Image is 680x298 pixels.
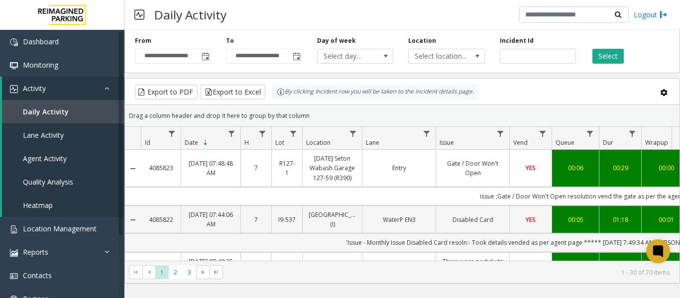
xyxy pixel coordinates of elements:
[23,84,46,93] span: Activity
[291,49,302,63] span: Toggle popup
[287,127,300,140] a: Lot Filter Menu
[442,257,503,276] a: There were no tickets at entrance
[125,165,141,173] a: Collapse Details
[247,215,265,224] a: 7
[23,37,59,46] span: Dashboard
[256,127,269,140] a: H Filter Menu
[10,225,18,233] img: 'icon'
[526,215,536,224] span: YES
[187,210,234,229] a: [DATE] 07:44:06 AM
[23,247,48,257] span: Reports
[494,127,507,140] a: Issue Filter Menu
[199,268,207,276] span: Go to the next page
[125,107,680,124] div: Drag a column header and drop it here to group by that column
[165,127,179,140] a: Id Filter Menu
[309,154,356,183] a: [DATE] Seton Wabash Garage 127-59 (R390)
[592,49,624,64] button: Select
[187,159,234,178] a: [DATE] 07:48:48 AM
[183,266,196,279] span: Page 3
[145,138,150,147] span: Id
[277,88,285,96] img: infoIcon.svg
[2,123,124,147] a: Lane Activity
[558,163,593,173] a: 00:06
[125,127,680,261] div: Data table
[23,107,69,116] span: Daily Activity
[516,163,546,173] a: YES
[23,60,58,70] span: Monitoring
[513,138,528,147] span: Vend
[408,36,436,45] label: Location
[536,127,550,140] a: Vend Filter Menu
[558,215,593,224] div: 00:05
[134,2,144,27] img: pageIcon
[309,210,356,229] a: [GEOGRAPHIC_DATA] (I)
[660,9,668,20] img: logout
[149,2,231,27] h3: Daily Activity
[200,85,265,99] button: Export to Excel
[442,159,503,178] a: Gate / Door Won't Open
[202,139,210,147] span: Sortable
[244,138,249,147] span: H
[605,163,635,173] a: 00:29
[2,147,124,170] a: Agent Activity
[366,138,379,147] span: Lane
[10,38,18,46] img: 'icon'
[229,268,670,277] kendo-pager-info: 1 - 30 of 70 items
[318,49,378,63] span: Select day...
[409,49,469,63] span: Select location...
[272,85,479,99] div: By clicking Incident row you will be taken to the incident details page.
[516,215,546,224] a: YES
[23,271,52,280] span: Contacts
[634,9,668,20] a: Logout
[247,163,265,173] a: 7
[583,127,597,140] a: Queue Filter Menu
[368,163,430,173] a: Entry
[196,265,210,279] span: Go to the next page
[278,159,296,178] a: R127-1
[23,130,64,140] span: Lane Activity
[645,138,668,147] span: Wrapup
[317,36,356,45] label: Day of week
[185,138,198,147] span: Date
[212,268,220,276] span: Go to the last page
[2,194,124,217] a: Heatmap
[147,163,175,173] a: 4085823
[605,215,635,224] a: 01:18
[135,85,198,99] button: Export to PDF
[10,62,18,70] img: 'icon'
[500,36,534,45] label: Incident Id
[23,200,53,210] span: Heatmap
[23,224,97,233] span: Location Management
[526,164,536,172] span: YES
[187,257,234,276] a: [DATE] 07:40:25 AM
[169,266,182,279] span: Page 2
[210,265,223,279] span: Go to the last page
[275,138,284,147] span: Lot
[368,215,430,224] a: WaterP EN3
[135,36,151,45] label: From
[23,177,73,187] span: Quality Analysis
[2,100,124,123] a: Daily Activity
[155,266,169,279] span: Page 1
[200,49,211,63] span: Toggle popup
[2,77,124,100] a: Activity
[440,138,454,147] span: Issue
[556,138,574,147] span: Queue
[226,36,234,45] label: To
[603,138,613,147] span: Dur
[626,127,639,140] a: Dur Filter Menu
[10,85,18,93] img: 'icon'
[420,127,434,140] a: Lane Filter Menu
[10,249,18,257] img: 'icon'
[278,215,296,224] a: I9-537
[10,272,18,280] img: 'icon'
[125,216,141,224] a: Collapse Details
[2,170,124,194] a: Quality Analysis
[23,154,67,163] span: Agent Activity
[306,138,331,147] span: Location
[442,215,503,224] a: Disabled Card
[147,215,175,224] a: 4085822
